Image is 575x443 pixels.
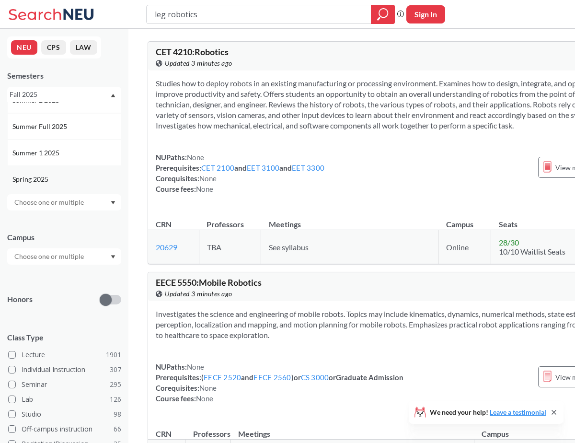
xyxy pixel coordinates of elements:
[12,174,50,185] span: Spring 2025
[156,243,177,252] a: 20629
[8,363,121,376] label: Individual Instruction
[187,362,204,371] span: None
[7,194,121,210] div: Dropdown arrow
[430,409,546,416] span: We need your help!
[165,289,232,299] span: Updated 3 minutes ago
[165,58,232,69] span: Updated 3 minutes ago
[196,394,213,403] span: None
[438,230,491,264] td: Online
[10,197,90,208] input: Choose one or multiple
[7,232,121,243] div: Campus
[10,89,110,100] div: Fall 2025
[8,378,121,391] label: Seminar
[230,419,474,440] th: Meetings
[111,255,115,259] svg: Dropdown arrow
[106,350,121,360] span: 1901
[371,5,395,24] div: magnifying glass
[7,87,121,102] div: Fall 2025Dropdown arrowFall 2025Summer 2 2025Summer Full 2025Summer 1 2025Spring 2025Fall 2024Sum...
[438,210,491,230] th: Campus
[12,121,69,132] span: Summer Full 2025
[156,219,172,230] div: CRN
[292,163,324,172] a: EET 3300
[7,248,121,265] div: Dropdown arrow
[201,163,234,172] a: CET 2100
[8,423,121,435] label: Off-campus instruction
[41,40,66,55] button: CPS
[261,210,438,230] th: Meetings
[156,277,262,288] span: EECE 5550 : Mobile Robotics
[474,419,569,440] th: Campus
[7,70,121,81] div: Semesters
[406,5,445,23] button: Sign In
[204,373,241,382] a: EECE 2520
[199,384,217,392] span: None
[111,93,115,97] svg: Dropdown arrow
[199,230,261,264] td: TBA
[199,210,261,230] th: Professors
[114,424,121,434] span: 66
[377,8,389,21] svg: magnifying glass
[8,393,121,406] label: Lab
[185,419,230,440] th: Professors
[156,429,172,439] div: CRN
[156,47,229,57] span: CET 4210 : Robotics
[247,163,279,172] a: EET 3100
[199,174,217,183] span: None
[114,409,121,420] span: 98
[70,40,97,55] button: LAW
[8,349,121,361] label: Lecture
[8,408,121,420] label: Studio
[110,394,121,405] span: 126
[154,6,364,23] input: Class, professor, course number, "phrase"
[253,373,291,382] a: EECE 2560
[10,251,90,262] input: Choose one or multiple
[301,373,329,382] a: CS 3000
[7,294,33,305] p: Honors
[110,364,121,375] span: 307
[187,153,204,162] span: None
[156,361,403,404] div: NUPaths: Prerequisites: ( and ) or or Graduate Admission Corequisites: Course fees:
[196,185,213,193] span: None
[499,247,565,256] span: 10/10 Waitlist Seats
[11,40,37,55] button: NEU
[111,201,115,205] svg: Dropdown arrow
[7,332,121,343] span: Class Type
[110,379,121,390] span: 295
[12,148,61,158] span: Summer 1 2025
[499,238,519,247] span: 28 / 30
[156,152,324,194] div: NUPaths: Prerequisites: and and Corequisites: Course fees:
[269,243,309,252] span: See syllabus
[490,408,546,416] a: Leave a testimonial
